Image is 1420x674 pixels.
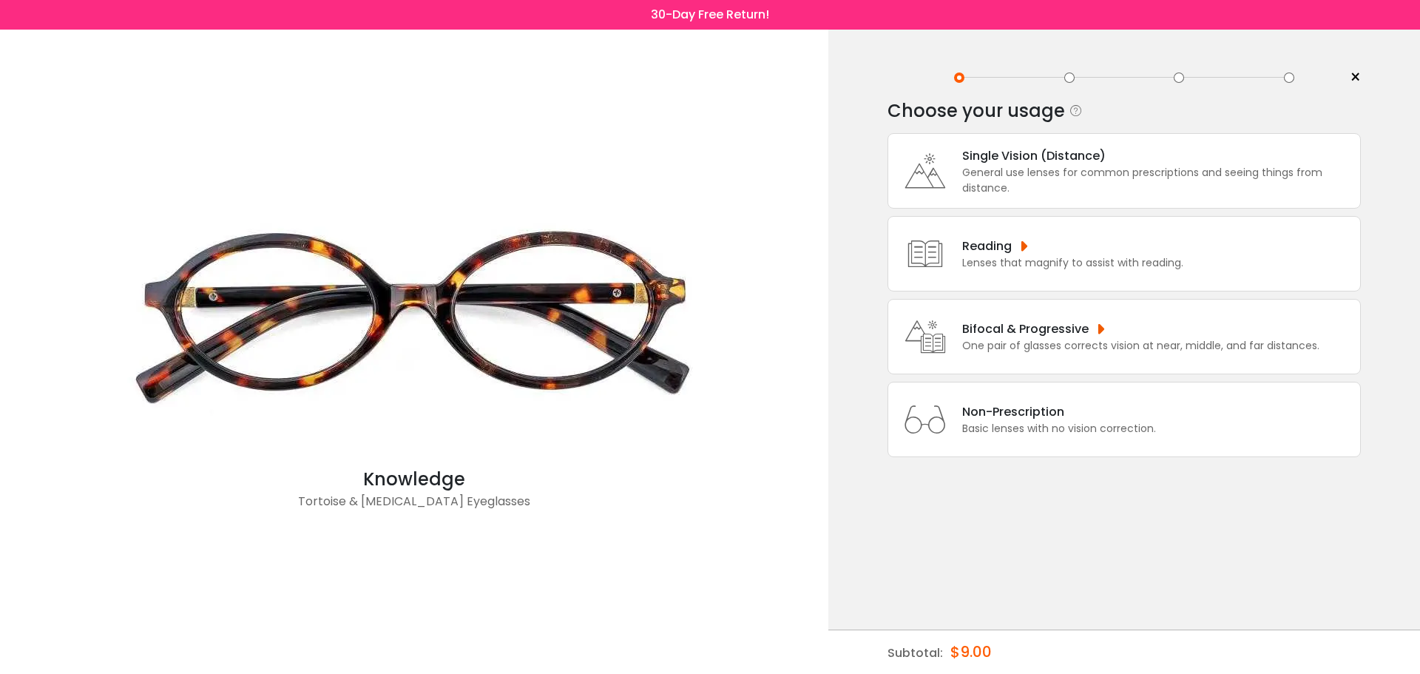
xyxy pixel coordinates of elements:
div: $9.00 [950,630,992,673]
div: Tortoise & [MEDICAL_DATA] Eyeglasses [118,493,710,522]
img: Tortoise Knowledge - Acetate Eyeglasses [118,170,710,466]
div: Bifocal & Progressive [962,320,1319,338]
div: Knowledge [118,466,710,493]
a: × [1339,67,1361,89]
div: Lenses that magnify to assist with reading. [962,255,1183,271]
div: One pair of glasses corrects vision at near, middle, and far distances. [962,338,1319,354]
span: × [1350,67,1361,89]
div: General use lenses for common prescriptions and seeing things from distance. [962,165,1353,196]
div: Non-Prescription [962,402,1156,421]
div: Single Vision (Distance) [962,146,1353,165]
div: Reading [962,237,1183,255]
div: Basic lenses with no vision correction. [962,421,1156,437]
div: Choose your usage [887,96,1065,126]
